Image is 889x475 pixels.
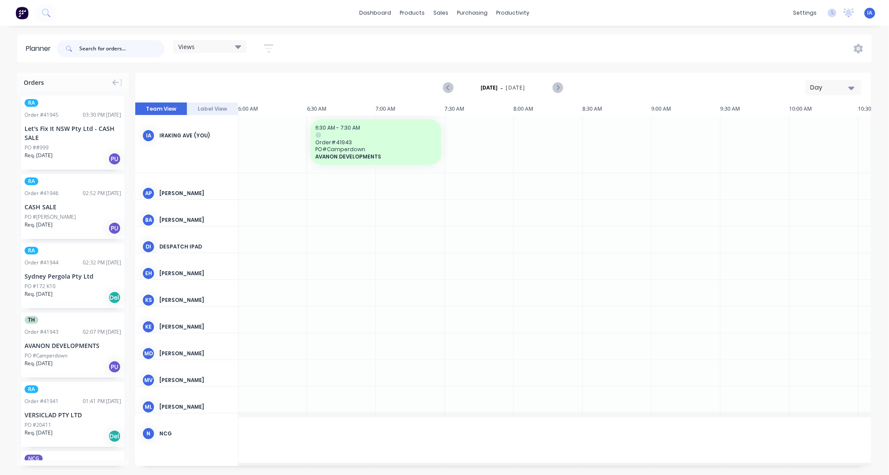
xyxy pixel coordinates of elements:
div: 03:30 PM [DATE] [83,111,121,119]
div: EH [142,267,155,280]
span: AVANON DEVELOPMENTS [316,153,424,160]
button: Previous page [444,82,454,93]
div: [PERSON_NAME] [159,270,231,277]
span: RA [25,177,38,185]
a: dashboard [355,6,396,19]
div: Let's Fix It NSW Pty Ltd - CASH SALE [25,124,121,142]
div: 10:00 AM [790,102,858,115]
div: products [396,6,429,19]
div: PO #20411 [25,421,51,429]
div: purchasing [453,6,492,19]
div: PU [108,222,121,235]
div: Order # 41943 [25,328,59,336]
div: MV [142,374,155,387]
div: 9:30 AM [721,102,790,115]
div: PU [108,360,121,373]
div: Sydney Pergola Pty Ltd [25,272,121,281]
div: PO #Camperdown [25,352,68,360]
strong: [DATE] [481,84,498,92]
div: 6:30 AM [307,102,376,115]
span: Req. [DATE] [25,221,53,229]
div: 02:07 PM [DATE] [83,328,121,336]
div: IA [142,129,155,142]
div: PO ##999 [25,144,49,152]
div: Day [810,83,850,92]
span: Views [178,42,195,51]
span: RA [25,99,38,107]
div: 9:00 AM [652,102,721,115]
div: KE [142,320,155,333]
div: productivity [492,6,534,19]
div: Iraking Ave (You) [159,132,231,140]
span: NCG [25,455,43,463]
div: Del [108,430,121,443]
span: 6:30 AM - 7:30 AM [316,124,361,131]
button: Label View [187,102,239,115]
div: Planner [26,43,55,54]
div: PO #[PERSON_NAME] [25,213,76,221]
span: Order # 41943 [316,139,436,146]
img: Factory [16,6,28,19]
div: Order # 41945 [25,111,59,119]
div: 02:52 PM [DATE] [83,189,121,197]
div: Despatch Ipad [159,243,231,251]
button: Next page [553,82,563,93]
span: Req. [DATE] [25,290,53,298]
span: IA [867,9,873,17]
div: Order # 41946 [25,189,59,197]
div: ML [142,400,155,413]
div: N [142,427,155,440]
div: Del [108,291,121,304]
div: 7:30 AM [445,102,514,115]
div: [PERSON_NAME] [159,403,231,411]
span: - [501,83,503,93]
div: sales [429,6,453,19]
div: VERSICLAD PTY LTD [25,410,121,419]
div: AP [142,187,155,200]
div: 8:30 AM [583,102,652,115]
div: [PERSON_NAME] [159,376,231,384]
div: [PERSON_NAME] [159,189,231,197]
div: AVANON DEVELOPMENTS [25,341,121,350]
div: 01:41 PM [DATE] [83,397,121,405]
span: Orders [24,78,44,87]
div: 7:00 AM [376,102,445,115]
div: 8:00 AM [514,102,583,115]
div: Order # 41944 [25,259,59,267]
span: Req. [DATE] [25,429,53,437]
div: [PERSON_NAME] [159,350,231,357]
div: [PERSON_NAME] [159,216,231,224]
div: settings [789,6,821,19]
div: PU [108,152,121,165]
div: MD [142,347,155,360]
span: PO # Camperdown [316,146,436,152]
div: NCG [159,430,231,438]
span: TH [25,316,38,324]
div: [PERSON_NAME] [159,296,231,304]
input: Search for orders... [79,40,165,57]
span: Req. [DATE] [25,152,53,159]
div: [PERSON_NAME] [159,323,231,331]
button: Day [805,80,861,95]
div: CASH SALE [25,202,121,211]
div: 02:32 PM [DATE] [83,259,121,267]
span: RA [25,247,38,255]
span: RA [25,385,38,393]
button: Team View [135,102,187,115]
div: 6:00 AM [238,102,307,115]
div: BA [142,214,155,227]
span: Req. [DATE] [25,360,53,367]
div: Order # 41941 [25,397,59,405]
div: DI [142,240,155,253]
div: KS [142,294,155,307]
span: [DATE] [506,84,525,92]
div: PO #172 K10 [25,283,56,290]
